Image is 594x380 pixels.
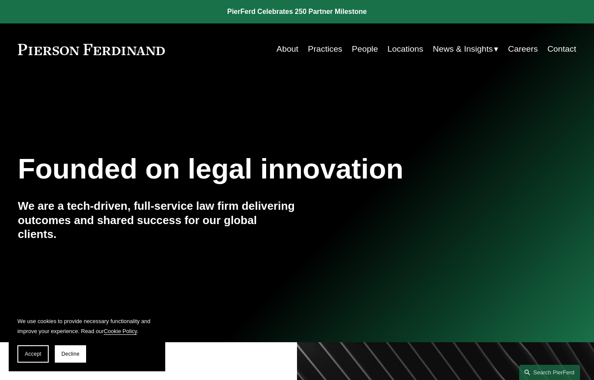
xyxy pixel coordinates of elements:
a: About [277,41,298,58]
a: folder dropdown [433,41,498,58]
h1: Founded on legal innovation [18,153,483,185]
span: Accept [25,351,41,357]
section: Cookie banner [9,308,165,371]
a: Practices [308,41,342,58]
a: Search this site [519,365,580,380]
h4: We are a tech-driven, full-service law firm delivering outcomes and shared success for our global... [18,199,297,241]
p: We use cookies to provide necessary functionality and improve your experience. Read our . [17,317,157,337]
span: News & Insights [433,42,493,57]
a: Cookie Policy [104,328,137,334]
a: People [352,41,378,58]
button: Decline [55,345,86,363]
a: Locations [387,41,423,58]
button: Accept [17,345,49,363]
a: Contact [547,41,576,58]
span: Decline [61,351,80,357]
a: Careers [508,41,538,58]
